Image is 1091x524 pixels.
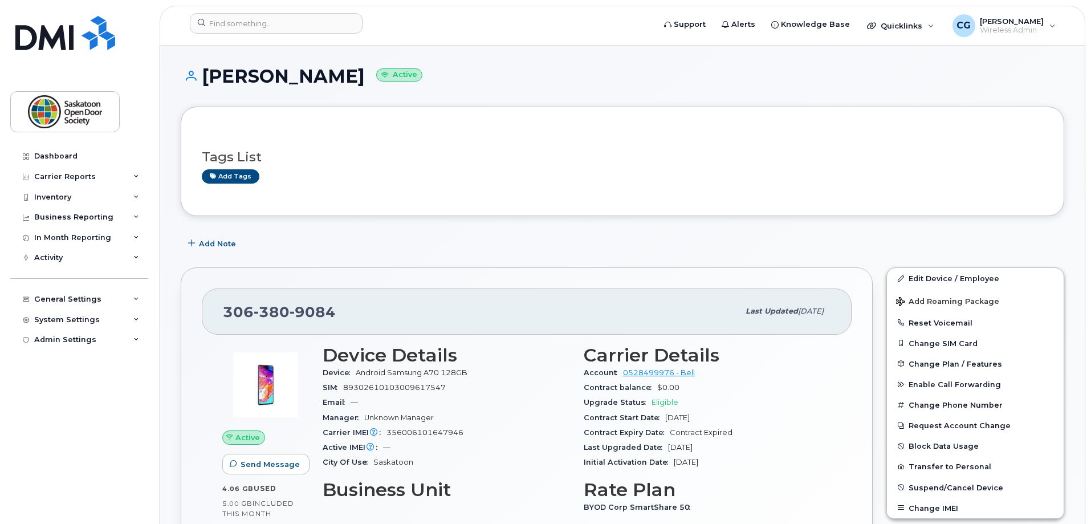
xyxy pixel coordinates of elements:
[376,68,422,82] small: Active
[887,477,1064,498] button: Suspend/Cancel Device
[674,458,698,466] span: [DATE]
[665,413,690,422] span: [DATE]
[887,354,1064,374] button: Change Plan / Features
[909,359,1002,368] span: Change Plan / Features
[887,395,1064,415] button: Change Phone Number
[231,351,300,419] img: image20231002-3703462-104ph8m.jpeg
[584,503,696,511] span: BYOD Corp SmartShare 50
[887,374,1064,395] button: Enable Call Forwarding
[181,66,1064,86] h1: [PERSON_NAME]
[223,303,336,320] span: 306
[202,169,259,184] a: Add tags
[323,480,570,500] h3: Business Unit
[584,458,674,466] span: Initial Activation Date
[323,368,356,377] span: Device
[746,307,798,315] span: Last updated
[584,413,665,422] span: Contract Start Date
[343,383,446,392] span: 89302610103009617547
[323,383,343,392] span: SIM
[584,368,623,377] span: Account
[222,454,310,474] button: Send Message
[909,483,1003,491] span: Suspend/Cancel Device
[351,398,358,407] span: —
[323,428,386,437] span: Carrier IMEI
[887,415,1064,436] button: Request Account Change
[584,398,652,407] span: Upgrade Status
[254,303,290,320] span: 380
[896,297,999,308] span: Add Roaming Package
[383,443,390,452] span: —
[909,380,1001,389] span: Enable Call Forwarding
[887,268,1064,289] a: Edit Device / Employee
[323,458,373,466] span: City Of Use
[584,345,831,365] h3: Carrier Details
[323,443,383,452] span: Active IMEI
[323,345,570,365] h3: Device Details
[623,368,695,377] a: 0528499976 - Bell
[584,383,657,392] span: Contract balance
[652,398,678,407] span: Eligible
[199,238,236,249] span: Add Note
[202,150,1043,164] h3: Tags List
[356,368,467,377] span: Android Samsung A70 128GB
[373,458,413,466] span: Saskatoon
[887,333,1064,354] button: Change SIM Card
[887,498,1064,518] button: Change IMEI
[222,499,253,507] span: 5.00 GB
[887,436,1064,456] button: Block Data Usage
[657,383,679,392] span: $0.00
[222,499,294,518] span: included this month
[386,428,463,437] span: 356006101647946
[670,428,732,437] span: Contract Expired
[887,456,1064,477] button: Transfer to Personal
[887,289,1064,312] button: Add Roaming Package
[668,443,693,452] span: [DATE]
[235,432,260,443] span: Active
[584,443,668,452] span: Last Upgraded Date
[584,480,831,500] h3: Rate Plan
[290,303,336,320] span: 9084
[241,459,300,470] span: Send Message
[181,233,246,254] button: Add Note
[887,312,1064,333] button: Reset Voicemail
[323,413,364,422] span: Manager
[364,413,434,422] span: Unknown Manager
[798,307,824,315] span: [DATE]
[584,428,670,437] span: Contract Expiry Date
[222,485,254,493] span: 4.06 GB
[323,398,351,407] span: Email
[254,484,276,493] span: used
